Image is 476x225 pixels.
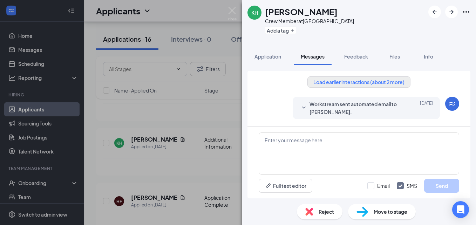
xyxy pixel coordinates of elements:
span: Workstream sent automated email to [PERSON_NAME]. [310,100,401,116]
svg: Plus [290,28,294,33]
button: Load earlier interactions (about 2 more) [307,76,410,88]
svg: SmallChevronDown [300,104,308,112]
h1: [PERSON_NAME] [265,6,338,18]
span: Reject [319,208,334,216]
button: Full text editorPen [259,179,312,193]
span: Application [254,53,281,60]
svg: ArrowRight [447,8,456,16]
button: Send [424,179,459,193]
button: ArrowLeftNew [428,6,441,18]
svg: WorkstreamLogo [448,100,456,108]
svg: Pen [265,182,272,189]
button: ArrowRight [445,6,458,18]
div: KH [251,9,258,16]
svg: Ellipses [462,8,470,16]
button: PlusAdd a tag [265,27,296,34]
span: Info [424,53,433,60]
span: [DATE] [420,100,433,116]
div: Crew Member at [GEOGRAPHIC_DATA] [265,18,354,25]
span: Feedback [344,53,368,60]
span: Files [389,53,400,60]
span: Move to stage [374,208,407,216]
svg: ArrowLeftNew [430,8,439,16]
span: Messages [301,53,325,60]
div: Open Intercom Messenger [452,201,469,218]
